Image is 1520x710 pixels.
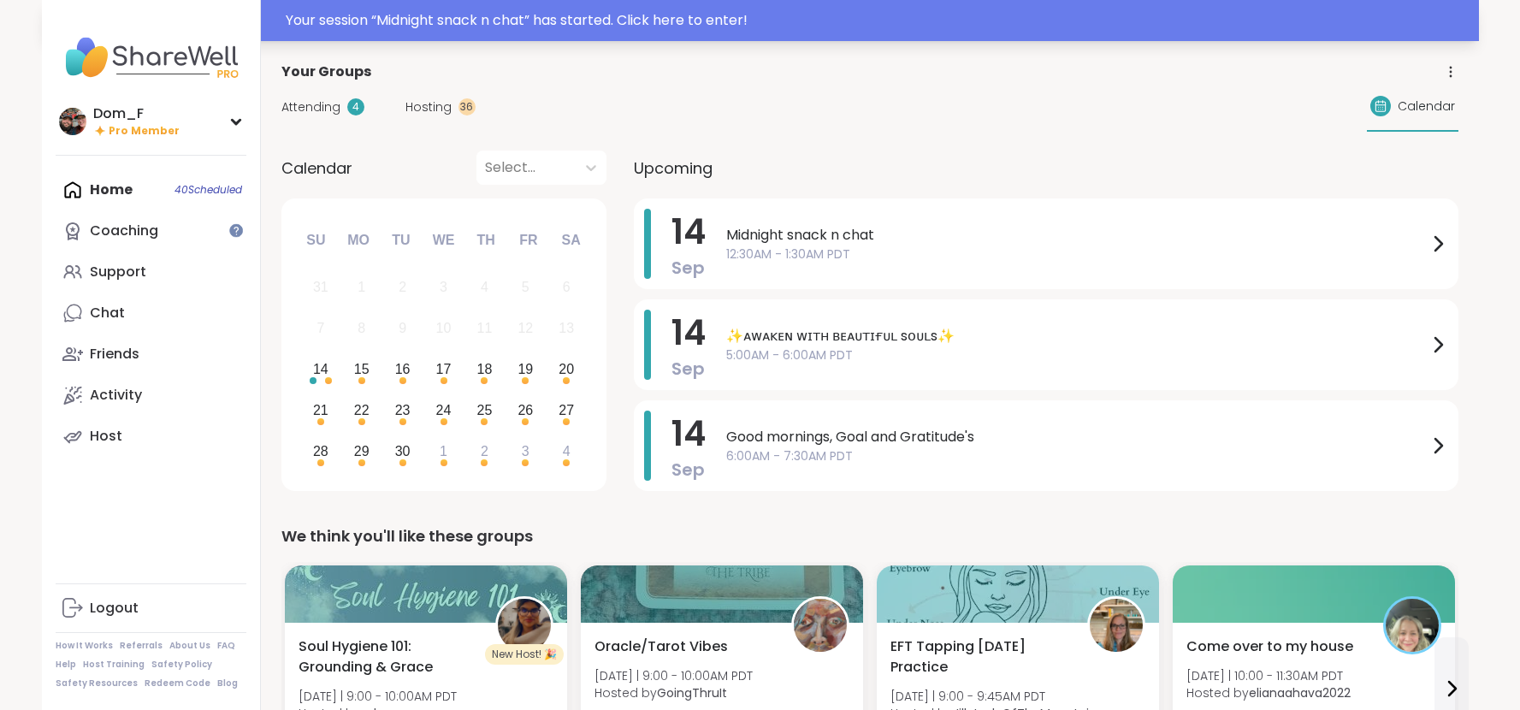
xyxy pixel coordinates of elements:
[347,98,364,115] div: 4
[425,311,462,347] div: Not available Wednesday, September 10th, 2025
[90,263,146,281] div: Support
[90,304,125,322] div: Chat
[425,392,462,429] div: Choose Wednesday, September 24th, 2025
[354,399,370,422] div: 22
[1386,599,1439,652] img: elianaahava2022
[395,399,411,422] div: 23
[1398,98,1455,115] span: Calendar
[657,684,727,701] b: GoingThruIt
[299,636,476,677] span: Soul Hygiene 101: Grounding & Grace
[507,269,544,306] div: Not available Friday, September 5th, 2025
[548,392,585,429] div: Choose Saturday, September 27th, 2025
[56,416,246,457] a: Host
[313,440,328,463] div: 28
[466,392,503,429] div: Choose Thursday, September 25th, 2025
[563,275,571,299] div: 6
[1186,667,1351,684] span: [DATE] | 10:00 - 11:30AM PDT
[145,677,210,689] a: Redeem Code
[90,427,122,446] div: Host
[552,222,589,259] div: Sa
[399,275,406,299] div: 2
[466,352,503,388] div: Choose Thursday, September 18th, 2025
[93,104,180,123] div: Dom_F
[281,157,352,180] span: Calendar
[300,267,587,471] div: month 2025-09
[90,345,139,364] div: Friends
[303,311,340,347] div: Not available Sunday, September 7th, 2025
[90,599,139,618] div: Logout
[56,27,246,87] img: ShareWell Nav Logo
[436,399,452,422] div: 24
[382,222,420,259] div: Tu
[384,311,421,347] div: Not available Tuesday, September 9th, 2025
[594,684,753,701] span: Hosted by
[466,433,503,470] div: Choose Thursday, October 2nd, 2025
[507,433,544,470] div: Choose Friday, October 3rd, 2025
[56,640,113,652] a: How It Works
[548,311,585,347] div: Not available Saturday, September 13th, 2025
[671,410,706,458] span: 14
[343,352,380,388] div: Choose Monday, September 15th, 2025
[56,210,246,251] a: Coaching
[425,269,462,306] div: Not available Wednesday, September 3rd, 2025
[436,358,452,381] div: 17
[83,659,145,671] a: Host Training
[671,256,705,280] span: Sep
[297,222,334,259] div: Su
[548,352,585,388] div: Choose Saturday, September 20th, 2025
[313,275,328,299] div: 31
[303,392,340,429] div: Choose Sunday, September 21st, 2025
[671,458,705,482] span: Sep
[726,427,1428,447] span: Good mornings, Goal and Gratitude's
[343,311,380,347] div: Not available Monday, September 8th, 2025
[477,317,493,340] div: 11
[671,357,705,381] span: Sep
[458,98,476,115] div: 36
[466,269,503,306] div: Not available Thursday, September 4th, 2025
[467,222,505,259] div: Th
[594,636,728,657] span: Oracle/Tarot Vibes
[303,352,340,388] div: Choose Sunday, September 14th, 2025
[477,358,493,381] div: 18
[313,358,328,381] div: 14
[313,399,328,422] div: 21
[890,688,1097,705] span: [DATE] | 9:00 - 9:45AM PDT
[522,440,529,463] div: 3
[56,293,246,334] a: Chat
[56,375,246,416] a: Activity
[518,399,533,422] div: 26
[56,677,138,689] a: Safety Resources
[299,688,457,705] span: [DATE] | 9:00 - 10:00AM PDT
[217,640,235,652] a: FAQ
[316,317,324,340] div: 7
[354,440,370,463] div: 29
[594,667,753,684] span: [DATE] | 9:00 - 10:00AM PDT
[890,636,1068,677] span: EFT Tapping [DATE] Practice
[340,222,377,259] div: Mo
[59,108,86,135] img: Dom_F
[1186,684,1351,701] span: Hosted by
[358,275,365,299] div: 1
[303,433,340,470] div: Choose Sunday, September 28th, 2025
[343,433,380,470] div: Choose Monday, September 29th, 2025
[384,392,421,429] div: Choose Tuesday, September 23rd, 2025
[120,640,163,652] a: Referrals
[354,358,370,381] div: 15
[425,352,462,388] div: Choose Wednesday, September 17th, 2025
[1186,636,1353,657] span: Come over to my house
[384,433,421,470] div: Choose Tuesday, September 30th, 2025
[1090,599,1143,652] img: Jill_LadyOfTheMountain
[477,399,493,422] div: 25
[425,433,462,470] div: Choose Wednesday, October 1st, 2025
[794,599,847,652] img: GoingThruIt
[343,392,380,429] div: Choose Monday, September 22nd, 2025
[56,588,246,629] a: Logout
[671,208,706,256] span: 14
[466,311,503,347] div: Not available Thursday, September 11th, 2025
[559,399,574,422] div: 27
[281,98,340,116] span: Attending
[548,269,585,306] div: Not available Saturday, September 6th, 2025
[481,440,488,463] div: 2
[151,659,212,671] a: Safety Policy
[726,447,1428,465] span: 6:00AM - 7:30AM PDT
